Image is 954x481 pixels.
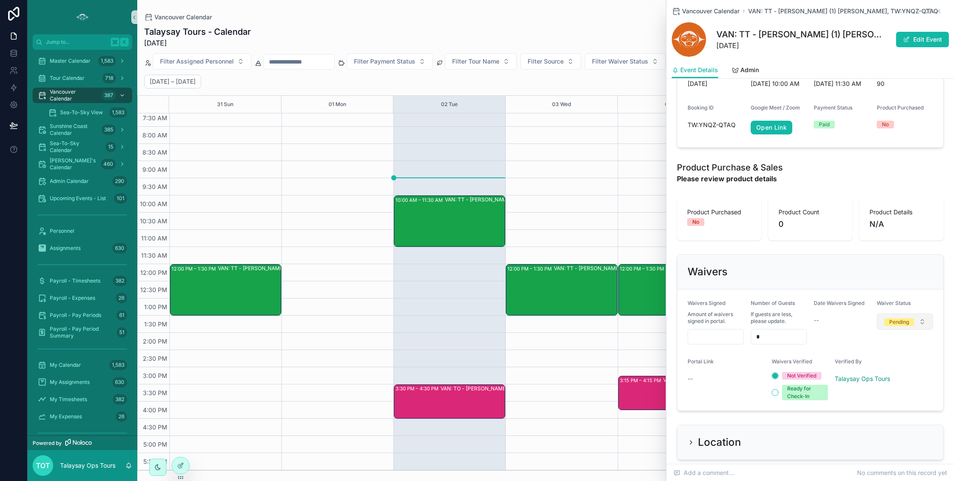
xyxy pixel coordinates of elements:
[33,139,132,155] a: Sea-To-Sky Calendar15
[141,441,169,448] span: 5:00 PM
[716,40,885,51] span: [DATE]
[819,121,830,128] div: Paid
[835,358,862,365] span: Verified By
[153,53,251,70] button: Select Button
[751,104,800,111] span: Google Meet / Zoom
[217,96,233,113] button: 31 Sun
[33,357,132,373] a: My Calendar1,583
[732,62,759,79] a: Admin
[121,39,128,46] span: K
[46,39,107,46] span: Jump to...
[144,38,251,48] span: [DATE]
[33,53,132,69] a: Master Calendar1,583
[27,50,137,435] div: scrollable content
[113,394,127,405] div: 382
[101,159,116,169] div: 460
[329,96,346,113] button: 01 Mon
[673,469,734,477] span: Add a comment...
[869,208,933,216] span: Product Details
[33,70,132,86] a: Tour Calendar718
[170,265,281,315] div: 12:00 PM – 1:30 PMVAN: TT - [PERSON_NAME] (1) [PERSON_NAME], ( HUSH TEA ORDER ) TW:[PERSON_NAME]-...
[787,372,816,380] div: Not Verified
[665,96,682,113] div: 04 Thu
[50,277,100,284] span: Payroll - Timesheets
[33,290,132,306] a: Payroll - Expenses26
[144,26,251,38] h1: Talaysay Tours - Calendar
[692,218,699,226] div: No
[140,183,169,190] span: 9:30 AM
[877,104,924,111] span: Product Purchased
[98,56,116,66] div: 1,583
[141,372,169,379] span: 3:00 PM
[506,265,617,315] div: 12:00 PM – 1:30 PMVAN: TT - [PERSON_NAME] (2) [PERSON_NAME] [PERSON_NAME], TW:ZSHK-GVRP
[814,316,819,325] span: --
[688,358,714,365] span: Portal Link
[33,440,62,447] span: Powered by
[50,178,89,185] span: Admin Calendar
[50,140,102,154] span: Sea-To-Sky Calendar
[109,107,127,118] div: 1,583
[114,193,127,204] div: 101
[154,13,212,21] span: Vancouver Calendar
[141,355,169,362] span: 2:30 PM
[138,217,169,225] span: 10:30 AM
[43,105,132,120] a: Sea-To-Sky View1,583
[33,307,132,323] a: Payroll - Pay Periods61
[441,385,549,392] div: VAN: TO - [PERSON_NAME] (3) [PERSON_NAME], TW:FQGE-NJWQ
[698,435,741,449] h2: Location
[619,265,729,315] div: 12:00 PM – 1:30 PMVAN - TT [PERSON_NAME] (2) - [GEOGRAPHIC_DATA][PERSON_NAME] - GYG - GYGX7N3R9H6M
[50,195,106,202] span: Upcoming Events - List
[520,53,581,70] button: Select Button
[138,286,169,293] span: 12:30 PM
[50,396,87,403] span: My Timesheets
[672,62,718,79] a: Event Details
[50,157,97,171] span: [PERSON_NAME]'s Calendar
[528,57,564,66] span: Filter Source
[50,413,82,420] span: My Expenses
[142,320,169,328] span: 1:30 PM
[50,326,113,339] span: Payroll - Pay Period Summary
[139,234,169,242] span: 11:00 AM
[441,96,458,113] button: 02 Tue
[50,88,98,102] span: Vancouver Calendar
[113,276,127,286] div: 382
[585,53,666,70] button: Select Button
[751,121,792,134] a: Open Link
[160,57,234,66] span: Filter Assigned Personnel
[592,57,648,66] span: Filter Waiver Status
[50,75,85,82] span: Tour Calendar
[688,300,725,306] span: Waivers Signed
[751,311,807,325] span: If guests are less, please update.
[787,385,823,400] div: Ready for Check-In
[141,114,169,122] span: 7:30 AM
[117,327,127,338] div: 51
[452,57,499,66] span: Filter Tour Name
[112,176,127,186] div: 290
[33,191,132,206] a: Upcoming Events - List101
[139,252,169,259] span: 11:30 AM
[102,125,116,135] div: 385
[33,325,132,340] a: Payroll - Pay Period Summary51
[688,265,728,279] h2: Waivers
[814,300,864,306] span: Date Waivers Signed
[688,374,693,383] span: --
[172,265,218,273] div: 12:00 PM – 1:30 PM
[877,300,911,306] span: Waiver Status
[877,314,933,330] button: Select Button
[117,310,127,320] div: 61
[33,34,132,50] button: Jump to...K
[33,223,132,239] a: Personnel
[889,318,909,326] div: Pending
[445,53,517,70] button: Select Button
[552,96,571,113] div: 03 Wed
[882,121,889,128] div: No
[60,461,115,470] p: Talaysay Ops Tours
[354,57,415,66] span: Filter Payment Status
[677,161,783,174] h1: Product Purchase & Sales
[36,460,50,471] span: TOT
[663,377,772,384] div: VAN: TO - [PERSON_NAME] - [PERSON_NAME] (2) - GYG - GYGWZBGXV6MV
[869,218,933,230] span: N/A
